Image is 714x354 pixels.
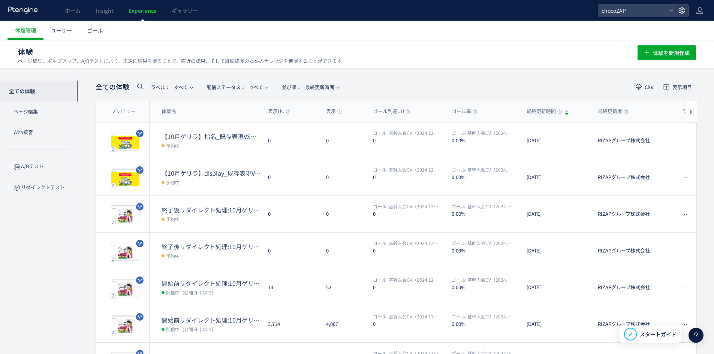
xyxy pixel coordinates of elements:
[111,280,139,297] img: 84b71fb27fa0088509e3e394e39fb6b61760075236539.jpeg
[162,206,262,214] dt: 終了後リダイレクト処理:10月ゲリラLP→通常LP①
[452,166,514,173] span: 基幹入会CV（2024.12～）
[320,233,367,269] div: 0
[262,159,320,196] div: 0
[645,85,654,90] span: CSV
[183,289,215,296] span: (公開日: [DATE])
[373,284,446,291] dt: 0
[521,306,592,342] div: [DATE]
[373,276,439,283] span: 基幹入会CV（2024.12～）
[598,108,628,115] span: 最終更新者
[452,210,521,217] dt: 0.00%
[598,321,666,342] span: RIZAPグループ株式会社
[151,81,188,93] span: すべて
[162,108,176,115] span: 体験名
[598,174,666,196] span: RIZAPグループ株式会社
[598,247,666,269] span: RIZAPグループ株式会社
[452,203,514,209] span: 基幹入会CV（2024.12～）
[262,269,320,306] div: 14
[598,211,666,232] span: RIZAPグループ株式会社
[111,317,139,334] img: 84b71fb27fa0088509e3e394e39fb6b61760075177214.jpeg
[166,288,180,296] span: 配信中
[521,122,592,159] div: [DATE]
[110,256,116,261] div: 2
[110,330,116,335] div: 2
[672,85,692,90] span: 表示項目
[373,173,446,181] dt: 0
[166,178,180,186] span: 予約中
[162,242,262,251] dt: 終了後リダイレクト処理:10月ゲリラLP→通常LP②
[166,215,180,223] span: 予約中
[151,84,170,91] span: ラベル：
[162,169,262,178] dt: 【10月ゲリラ】display_既存表現VS新表現（display全媒体）
[320,269,367,306] div: 52
[18,58,346,64] p: ページ編集、ポップアップ、A/Bテストにより、迅速に結果を得ることで、直近の成果、そして継続成長のためのナレッジを獲得することができます。
[452,320,521,327] dt: 0.00%
[166,325,180,333] span: 配信中
[162,132,262,141] dt: 【10月ゲリラ】指名_既存表現VS新表現
[65,7,81,14] span: ホーム
[172,7,198,14] span: ギャラリー
[262,122,320,159] div: 0
[452,247,521,254] dt: 0.00%
[598,137,666,159] span: RIZAPグループ株式会社
[277,81,344,93] button: 並び順：最終更新時間
[111,108,135,115] span: プレビュー
[640,330,677,338] span: スタートガイド
[202,81,272,93] button: 配信ステータス​：すべて
[129,7,157,14] span: Experience
[373,247,446,254] dt: 0
[15,27,36,34] span: 体験管理
[110,183,116,188] div: 2
[111,133,139,150] img: fe60206bb54cb611ad0232172718e0ab1760339674160.jpeg
[110,146,116,151] div: 2
[110,293,116,298] div: 2
[146,81,197,93] button: ラベル：すべて
[87,27,103,34] span: ゴール
[166,142,180,149] span: 予約中
[207,84,245,91] span: 配信ステータス​：
[51,27,72,34] span: ユーザー
[638,45,696,60] button: 体験を新規作成
[452,108,477,115] span: ゴール率
[373,130,439,136] span: 基幹入会CV（2024.12～）
[111,206,139,224] img: 84b71fb27fa0088509e3e394e39fb6b61760075543332.jpeg
[96,82,129,92] span: 全ての体験
[162,279,262,288] dt: 開始前リダイレクト処理:10月ゲリラLP→通常LP②
[521,159,592,196] div: [DATE]
[262,196,320,232] div: 0
[282,84,301,91] span: 並び順：
[262,306,320,342] div: 3,714
[320,159,367,196] div: 0
[373,240,439,246] span: 基幹入会CV（2024.12～）
[659,81,697,93] button: 表示項目
[166,252,180,259] span: 予約中
[262,233,320,269] div: 0
[452,173,521,181] dt: 0.00%
[631,81,659,93] button: CSV
[373,203,439,209] span: 基幹入会CV（2024.12～）
[111,170,139,187] img: fe60206bb54cb611ad0232172718e0ab1760074578922.jpeg
[373,166,439,173] span: 基幹入会CV（2024.12～）
[373,137,446,144] dt: 0
[682,108,703,115] span: ラベル
[452,276,514,283] span: 基幹入会CV（2024.12～）
[320,306,367,342] div: 4,007
[207,81,263,93] span: すべて
[96,7,114,14] span: Insight
[452,130,514,136] span: 基幹入会CV（2024.12～）
[320,196,367,232] div: 0
[452,240,514,246] span: 基幹入会CV（2024.12～）
[527,108,562,115] span: 最終更新時間
[110,220,116,225] div: 2
[653,45,690,60] span: 体験を新規作成
[268,108,290,115] span: 表示UU
[521,196,592,232] div: [DATE]
[326,108,342,115] span: 表示
[521,233,592,269] div: [DATE]
[599,5,666,16] span: chocoZAP
[162,316,262,324] dt: 開始前リダイレクト処理:10月ゲリラLP→通常LP
[282,81,334,93] span: 最終更新時間
[183,326,215,332] span: (公開日: [DATE])
[373,108,410,115] span: ゴール到達UU
[373,313,439,320] span: 基幹入会CV（2024.12～）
